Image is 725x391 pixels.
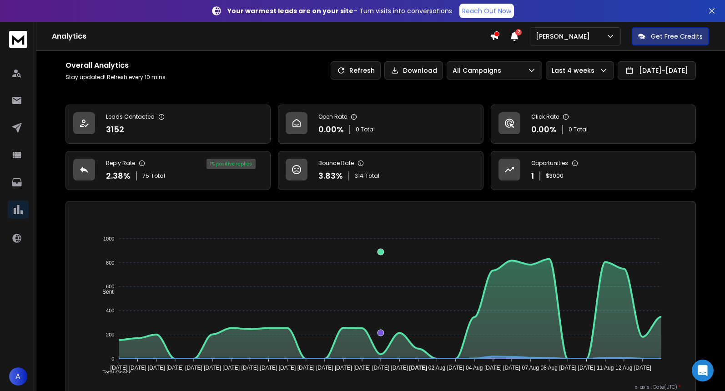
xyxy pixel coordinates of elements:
p: x-axis : Date(UTC) [81,384,681,391]
tspan: [DATE] [503,365,520,371]
tspan: [DATE] [260,365,277,371]
tspan: [DATE] [484,365,502,371]
tspan: 600 [106,284,114,289]
p: 0 Total [569,126,588,133]
p: Leads Contacted [106,113,155,120]
span: Total [151,172,165,180]
tspan: [DATE] [372,365,389,371]
tspan: [DATE] [391,365,408,371]
p: Open Rate [318,113,347,120]
tspan: [DATE] [129,365,146,371]
p: 2.38 % [106,170,131,182]
button: A [9,367,27,386]
tspan: 11 Aug [597,365,614,371]
tspan: [DATE] [185,365,202,371]
span: Sent [96,289,114,295]
tspan: [DATE] [447,365,464,371]
tspan: [DATE] [166,365,184,371]
button: Get Free Credits [632,27,709,45]
p: Reach Out Now [462,6,511,15]
tspan: [DATE] [578,365,595,371]
tspan: 400 [106,308,114,313]
a: Bounce Rate3.83%314Total [278,151,483,190]
p: $ 3000 [546,172,564,180]
div: 1 % positive replies [206,159,256,169]
tspan: 07 Aug [522,365,539,371]
h1: Overall Analytics [65,60,167,71]
button: Download [384,61,443,80]
p: 0 Total [356,126,375,133]
tspan: [DATE] [241,365,258,371]
p: 3.83 % [318,170,343,182]
a: Open Rate0.00%0 Total [278,105,483,144]
tspan: 200 [106,332,114,337]
a: Click Rate0.00%0 Total [491,105,696,144]
span: 2 [515,29,522,35]
p: Stay updated! Refresh every 10 mins. [65,74,167,81]
p: – Turn visits into conversations [227,6,452,15]
img: logo [9,31,27,48]
tspan: [DATE] [204,365,221,371]
p: Click Rate [531,113,559,120]
p: 1 [531,170,534,182]
tspan: 1000 [103,236,114,241]
tspan: [DATE] [279,365,296,371]
p: Get Free Credits [651,32,703,41]
tspan: 04 Aug [466,365,483,371]
span: 75 [142,172,149,180]
p: Bounce Rate [318,160,354,167]
p: [PERSON_NAME] [536,32,594,41]
a: Reply Rate2.38%75Total1% positive replies [65,151,271,190]
tspan: [DATE] [559,365,577,371]
tspan: [DATE] [353,365,371,371]
span: Total [365,172,379,180]
a: Leads Contacted3152 [65,105,271,144]
p: Last 4 weeks [552,66,598,75]
tspan: [DATE] [409,365,428,371]
span: 314 [355,172,363,180]
h1: Analytics [52,31,490,42]
p: Refresh [349,66,375,75]
span: Total Opens [96,370,131,376]
p: 0.00 % [318,123,344,136]
p: 3152 [106,123,124,136]
p: Reply Rate [106,160,135,167]
tspan: 800 [106,260,114,266]
tspan: 08 Aug [541,365,558,371]
p: All Campaigns [453,66,505,75]
div: Open Intercom Messenger [692,360,714,381]
tspan: 0 [111,356,114,361]
a: Reach Out Now [459,4,514,18]
tspan: [DATE] [148,365,165,371]
tspan: [DATE] [111,365,128,371]
tspan: [DATE] [634,365,651,371]
a: Opportunities1$3000 [491,151,696,190]
button: Refresh [331,61,381,80]
tspan: 02 Aug [428,365,445,371]
tspan: [DATE] [222,365,240,371]
p: Download [403,66,437,75]
tspan: [DATE] [316,365,333,371]
button: [DATE]-[DATE] [618,61,696,80]
p: 0.00 % [531,123,557,136]
strong: Your warmest leads are on your site [227,6,353,15]
p: Opportunities [531,160,568,167]
tspan: [DATE] [297,365,315,371]
tspan: [DATE] [335,365,352,371]
tspan: 12 Aug [615,365,632,371]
